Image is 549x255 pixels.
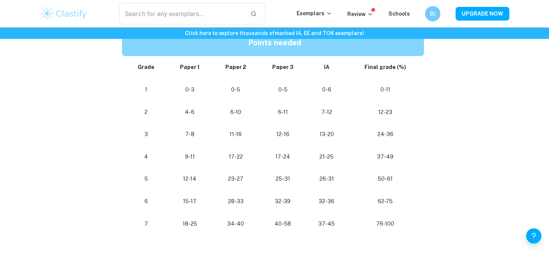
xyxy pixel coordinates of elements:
strong: Points needed [248,38,301,47]
p: 0-6 [313,85,341,95]
strong: Paper 1 [180,64,200,70]
input: Search for any exemplars... [119,3,244,24]
strong: Final grade (%) [364,64,406,70]
p: 17-22 [218,152,253,162]
p: 12-14 [173,174,207,184]
p: 6-10 [218,107,253,117]
p: Review [347,10,373,18]
p: 12-16 [265,129,300,140]
p: 37-45 [313,219,341,229]
a: Schools [388,11,410,17]
p: 32-36 [313,196,341,207]
p: 40-58 [265,219,300,229]
img: Clastify logo [40,6,88,21]
p: 37-49 [353,152,418,162]
p: 28-33 [218,196,253,207]
button: Help and Feedback [526,228,541,244]
p: 18-25 [173,219,207,229]
p: 9-11 [173,152,207,162]
p: 24-36 [353,129,418,140]
p: 13-20 [313,129,341,140]
p: 34-40 [218,219,253,229]
p: 0-5 [218,85,253,95]
strong: Paper 2 [225,64,246,70]
p: 21-25 [313,152,341,162]
p: 5 [131,174,161,184]
p: 50-61 [353,174,418,184]
p: 62-75 [353,196,418,207]
p: 32-39 [265,196,300,207]
p: 1 [131,85,161,95]
p: 11-16 [218,129,253,140]
p: 0-11 [353,85,418,95]
p: 6-11 [265,107,300,117]
p: 7 [131,219,161,229]
p: 26-31 [313,174,341,184]
p: 0-5 [265,85,300,95]
p: 12-23 [353,107,418,117]
p: 23-27 [218,174,253,184]
strong: IA [324,64,329,70]
p: 6 [131,196,161,207]
strong: Grade [138,64,154,70]
button: UPGRADE NOW [456,7,509,21]
strong: Paper 3 [272,64,294,70]
p: 0-3 [173,85,207,95]
p: 17-24 [265,152,300,162]
p: 7-8 [173,129,207,140]
p: 4 [131,152,161,162]
p: 2 [131,107,161,117]
p: 7-12 [313,107,341,117]
p: 15-17 [173,196,207,207]
p: Exemplars [297,9,332,18]
p: 76-100 [353,219,418,229]
button: B( [425,6,440,21]
p: 25-31 [265,174,300,184]
h6: B( [429,10,437,18]
h6: Click here to explore thousands of marked IA, EE and TOK exemplars ! [2,29,547,37]
p: 3 [131,129,161,140]
p: 4-6 [173,107,207,117]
